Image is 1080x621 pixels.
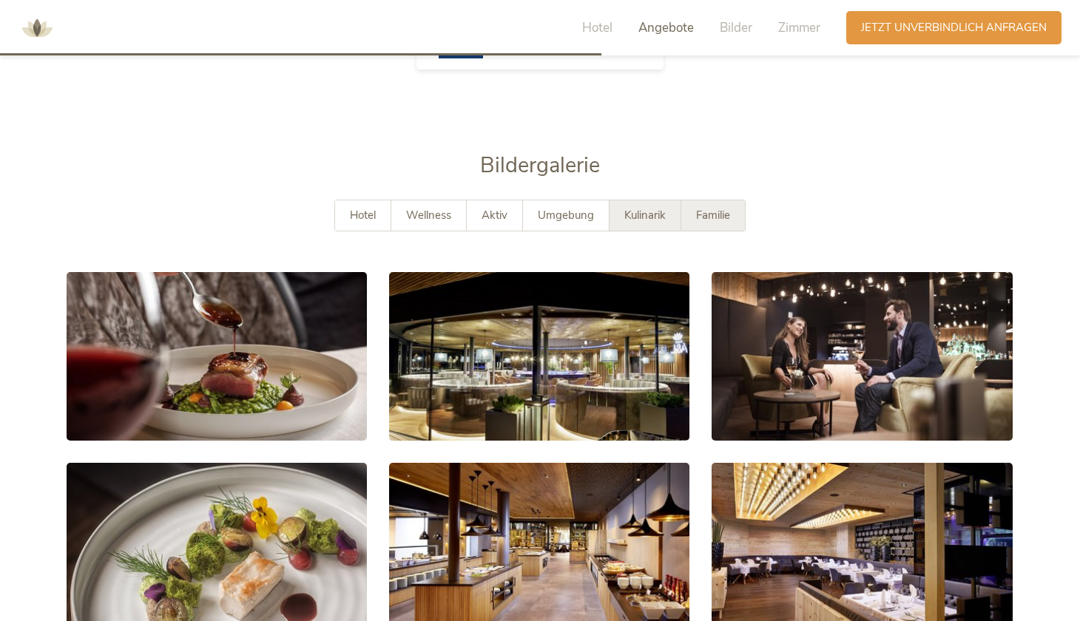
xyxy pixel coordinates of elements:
span: Zimmer [778,19,820,36]
img: AMONTI & LUNARIS Wellnessresort [15,6,59,50]
span: Bilder [720,19,752,36]
span: Kulinarik [624,208,666,223]
span: Hotel [350,208,376,223]
span: Umgebung [538,208,594,223]
span: Angebote [638,19,694,36]
span: Bildergalerie [480,151,600,180]
span: Aktiv [482,208,507,223]
span: Familie [696,208,730,223]
span: Jetzt unverbindlich anfragen [861,20,1047,35]
span: Hotel [582,19,612,36]
span: Wellness [406,208,451,223]
a: AMONTI & LUNARIS Wellnessresort [15,22,59,33]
